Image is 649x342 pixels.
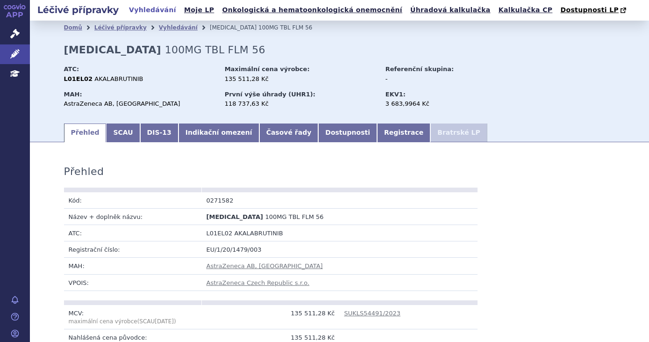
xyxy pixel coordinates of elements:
td: 135 511,28 Kč [202,305,340,329]
div: AstraZeneca AB, [GEOGRAPHIC_DATA] [64,100,216,108]
span: [MEDICAL_DATA] [210,24,257,31]
div: 118 737,63 Kč [225,100,377,108]
span: [DATE] [155,318,174,325]
strong: L01EL02 [64,75,93,82]
td: 0271582 [202,192,340,209]
td: Registrační číslo: [64,241,202,258]
a: Léčivé přípravky [94,24,147,31]
td: ATC: [64,225,202,241]
a: AstraZeneca AB, [GEOGRAPHIC_DATA] [207,262,323,269]
td: Kód: [64,192,202,209]
a: Časové řady [259,124,319,142]
td: EU/1/20/1479/003 [202,241,478,258]
td: Název + doplněk názvu: [64,208,202,225]
a: Vyhledávání [126,4,179,16]
a: Moje LP [181,4,217,16]
td: MCV: [64,305,202,329]
strong: Referenční skupina: [385,65,454,73]
span: [MEDICAL_DATA] [207,213,263,220]
span: maximální cena výrobce [69,318,137,325]
a: Dostupnosti [318,124,377,142]
td: MAH: [64,258,202,274]
span: 100MG TBL FLM 56 [165,44,265,56]
span: AKALABRUTINIB [234,230,283,237]
a: Registrace [377,124,430,142]
span: 100MG TBL FLM 56 [265,213,324,220]
div: 3 683,9964 Kč [385,100,491,108]
strong: MAH: [64,91,82,98]
a: Přehled [64,124,107,142]
h3: Přehled [64,166,104,178]
a: AstraZeneca Czech Republic s.r.o. [207,279,310,286]
a: DIS-13 [140,124,178,142]
div: 135 511,28 Kč [225,75,377,83]
a: Indikační omezení [178,124,259,142]
div: - [385,75,491,83]
span: (SCAU ) [69,318,176,325]
span: L01EL02 [207,230,233,237]
strong: Maximální cena výrobce: [225,65,310,73]
span: Dostupnosti LP [560,6,619,14]
strong: [MEDICAL_DATA] [64,44,161,56]
td: VPOIS: [64,274,202,291]
a: Kalkulačka CP [496,4,556,16]
h2: Léčivé přípravky [30,3,126,16]
a: Vyhledávání [159,24,198,31]
strong: ATC: [64,65,79,73]
a: SUKLS54491/2023 [344,310,401,317]
span: AKALABRUTINIB [94,75,143,82]
strong: EKV1: [385,91,406,98]
strong: První výše úhrady (UHR1): [225,91,315,98]
a: Dostupnosti LP [557,4,631,17]
a: Úhradová kalkulačka [407,4,493,16]
a: SCAU [106,124,140,142]
a: Onkologická a hematoonkologická onemocnění [219,4,405,16]
span: 100MG TBL FLM 56 [258,24,312,31]
a: Domů [64,24,82,31]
